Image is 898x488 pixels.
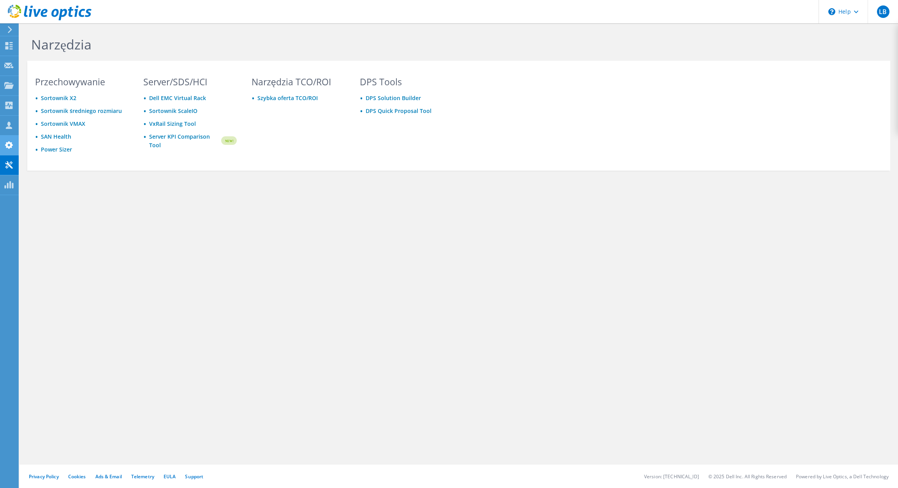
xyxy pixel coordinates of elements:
[149,107,197,115] a: Sortownik ScaleIO
[164,473,176,480] a: EULA
[877,5,889,18] span: LB
[29,473,59,480] a: Privacy Policy
[366,107,431,115] a: DPS Quick Proposal Tool
[366,94,421,102] a: DPS Solution Builder
[41,133,71,140] a: SAN Health
[41,120,85,127] a: Sortownik VMAX
[708,473,787,480] li: © 2025 Dell Inc. All Rights Reserved
[41,107,122,115] a: Sortownik średniego rozmiaru
[220,132,237,150] img: new-badge.svg
[252,78,345,86] h3: Narzędzia TCO/ROI
[360,78,453,86] h3: DPS Tools
[41,94,76,102] a: Sortownik X2
[644,473,699,480] li: Version: [TECHNICAL_ID]
[131,473,154,480] a: Telemetry
[796,473,889,480] li: Powered by Live Optics, a Dell Technology
[149,94,206,102] a: Dell EMC Virtual Rack
[185,473,203,480] a: Support
[35,78,129,86] h3: Przechowywanie
[95,473,122,480] a: Ads & Email
[143,78,237,86] h3: Server/SDS/HCI
[31,36,557,53] h1: Narzędzia
[149,120,196,127] a: VxRail Sizing Tool
[149,132,220,150] a: Server KPI Comparison Tool
[68,473,86,480] a: Cookies
[257,94,318,102] a: Szybka oferta TCO/ROI
[828,8,835,15] svg: \n
[41,146,72,153] a: Power Sizer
